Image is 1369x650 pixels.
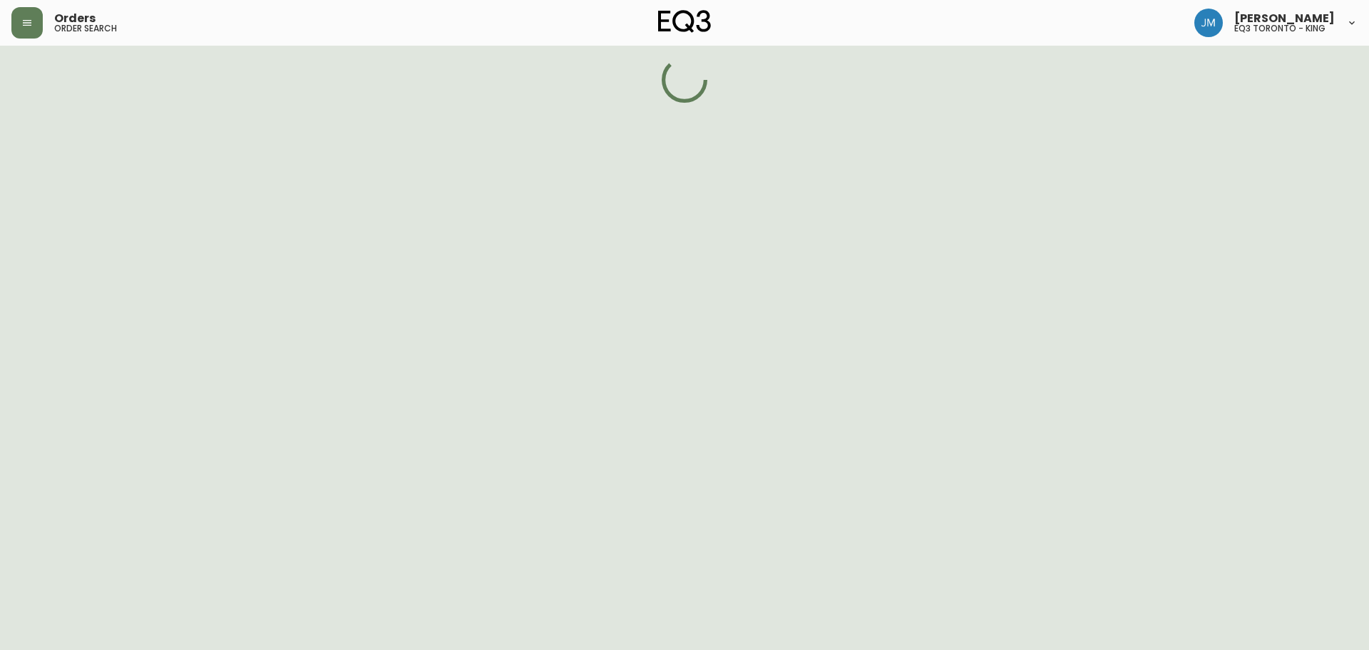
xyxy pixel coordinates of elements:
h5: eq3 toronto - king [1234,24,1326,33]
img: b88646003a19a9f750de19192e969c24 [1194,9,1223,37]
span: [PERSON_NAME] [1234,13,1335,24]
img: logo [658,10,711,33]
h5: order search [54,24,117,33]
span: Orders [54,13,96,24]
